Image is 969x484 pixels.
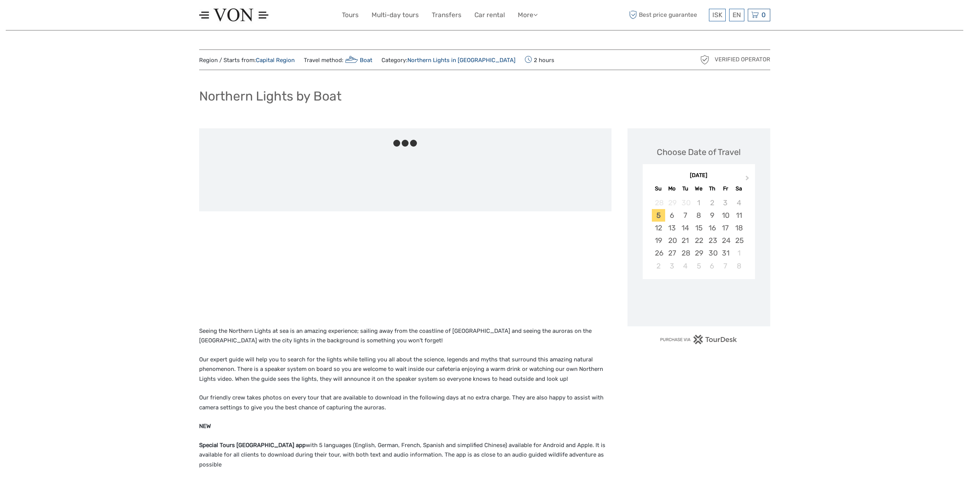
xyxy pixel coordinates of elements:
div: Not available Wednesday, October 1st, 2025 [692,196,705,209]
div: Choose Sunday, October 19th, 2025 [652,234,665,247]
div: Choose Monday, October 13th, 2025 [665,222,678,234]
a: Boat [343,57,373,64]
div: Choose Monday, October 27th, 2025 [665,247,678,259]
div: Fr [719,184,732,194]
div: EN [729,9,744,21]
div: Choose Friday, October 17th, 2025 [719,222,732,234]
div: We [692,184,705,194]
div: Choose Friday, November 7th, 2025 [719,260,732,272]
strong: NEW [199,423,211,430]
img: 1574-8e98ae90-1d34-46d6-9ccb-78f4724058c1_logo_small.jpg [199,6,269,24]
div: Choose Monday, November 3rd, 2025 [665,260,678,272]
span: Travel method: [304,54,373,65]
a: More [518,10,538,21]
div: Choose Thursday, October 16th, 2025 [706,222,719,234]
a: Capital Region [256,57,295,64]
div: Choose Tuesday, October 21st, 2025 [678,234,692,247]
a: Tours [342,10,359,21]
div: Choose Wednesday, November 5th, 2025 [692,260,705,272]
a: Multi-day tours [372,10,419,21]
div: Choose Tuesday, October 14th, 2025 [678,222,692,234]
div: Choose Tuesday, October 7th, 2025 [678,209,692,222]
div: Not available Saturday, October 4th, 2025 [732,196,746,209]
div: [DATE] [643,172,755,180]
div: Choose Thursday, November 6th, 2025 [706,260,719,272]
div: Su [652,184,665,194]
div: Choose Sunday, October 5th, 2025 [652,209,665,222]
div: Choose Wednesday, October 22nd, 2025 [692,234,705,247]
div: Choose Sunday, October 12th, 2025 [652,222,665,234]
a: Car rental [474,10,505,21]
div: Mo [665,184,678,194]
div: Choose Thursday, October 23rd, 2025 [706,234,719,247]
div: Th [706,184,719,194]
span: 2 hours [525,54,554,65]
p: Our expert guide will help you to search for the lights while telling you all about the science, ... [199,355,611,384]
p: Seeing the Northern Lights at sea is an amazing experience; sailing away from the coastline of [G... [199,326,611,346]
span: Verified Operator [715,56,770,64]
div: Loading... [696,299,701,304]
a: Northern Lights in [GEOGRAPHIC_DATA] [407,57,516,64]
div: Sa [732,184,746,194]
div: Choose Wednesday, October 15th, 2025 [692,222,705,234]
div: Choose Tuesday, November 4th, 2025 [678,260,692,272]
div: Choose Friday, October 31st, 2025 [719,247,732,259]
div: Choose Tuesday, October 28th, 2025 [678,247,692,259]
button: Next Month [742,174,754,186]
div: Choose Wednesday, October 29th, 2025 [692,247,705,259]
div: Choose Date of Travel [657,146,741,158]
p: Our friendly crew takes photos on every tour that are available to download in the following days... [199,393,611,412]
div: Choose Saturday, November 1st, 2025 [732,247,746,259]
div: Not available Tuesday, September 30th, 2025 [678,196,692,209]
div: Choose Monday, October 20th, 2025 [665,234,678,247]
div: Not available Monday, September 29th, 2025 [665,196,678,209]
div: Choose Friday, October 10th, 2025 [719,209,732,222]
img: verified_operator_grey_128.png [699,54,711,66]
div: Choose Saturday, October 25th, 2025 [732,234,746,247]
span: ISK [712,11,722,19]
div: Choose Thursday, October 9th, 2025 [706,209,719,222]
div: Choose Friday, October 24th, 2025 [719,234,732,247]
div: Choose Saturday, November 8th, 2025 [732,260,746,272]
span: 0 [760,11,767,19]
div: Tu [678,184,692,194]
span: Best price guarantee [627,9,707,21]
a: Transfers [432,10,461,21]
div: Choose Sunday, November 2nd, 2025 [652,260,665,272]
div: Not available Thursday, October 2nd, 2025 [706,196,719,209]
div: Choose Wednesday, October 8th, 2025 [692,209,705,222]
h1: Northern Lights by Boat [199,88,342,104]
span: Category: [382,56,516,64]
div: Not available Sunday, September 28th, 2025 [652,196,665,209]
span: Region / Starts from: [199,56,295,64]
p: with 5 languages (English, German, French, Spanish and simplified Chinese) available for Android ... [199,441,611,470]
div: Choose Saturday, October 11th, 2025 [732,209,746,222]
div: month 2025-10 [645,196,752,272]
div: Choose Thursday, October 30th, 2025 [706,247,719,259]
div: Choose Monday, October 6th, 2025 [665,209,678,222]
strong: Special Tours [GEOGRAPHIC_DATA] app [199,442,306,449]
div: Choose Sunday, October 26th, 2025 [652,247,665,259]
div: Choose Saturday, October 18th, 2025 [732,222,746,234]
img: PurchaseViaTourDesk.png [660,335,737,344]
div: Not available Friday, October 3rd, 2025 [719,196,732,209]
